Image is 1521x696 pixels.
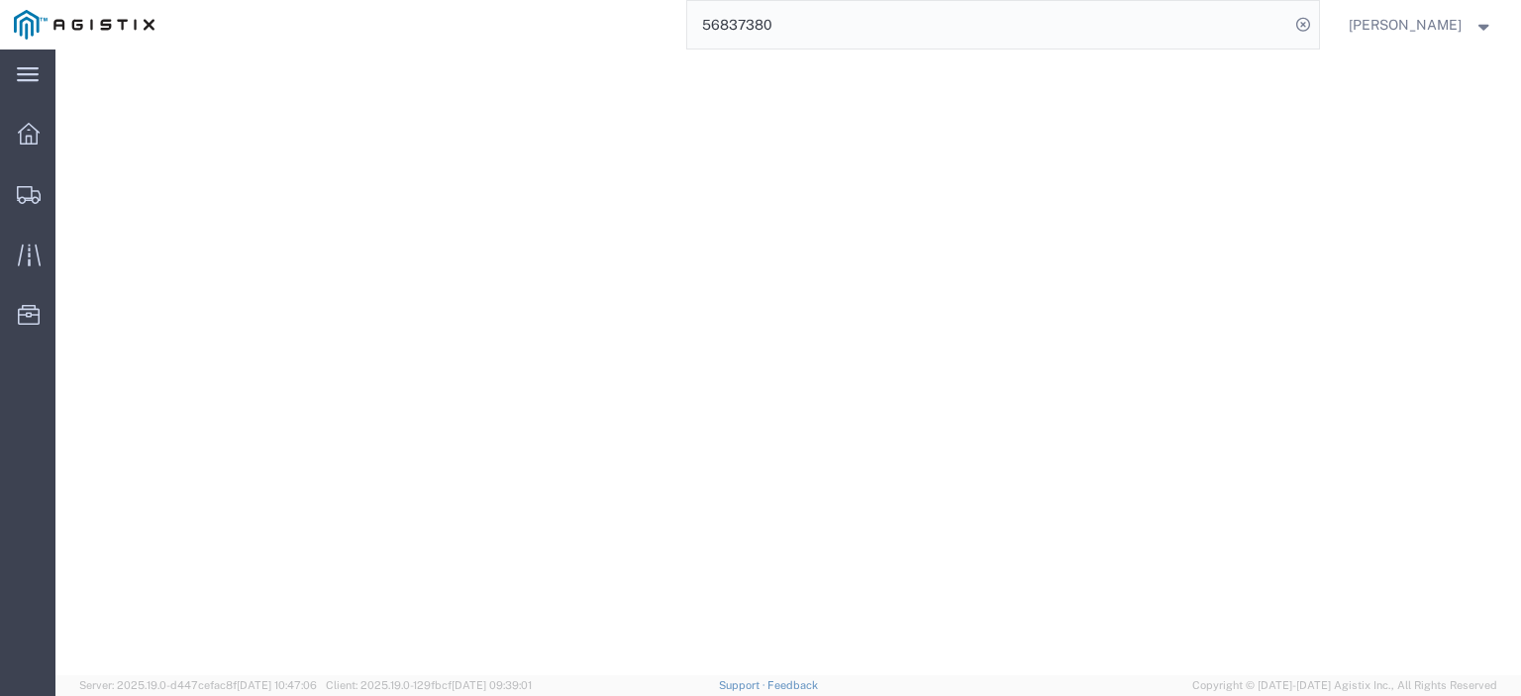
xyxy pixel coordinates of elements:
input: Search for shipment number, reference number [687,1,1289,49]
span: Jesse Jordan [1349,14,1462,36]
span: [DATE] 09:39:01 [452,679,532,691]
iframe: FS Legacy Container [55,50,1521,675]
a: Support [719,679,768,691]
a: Feedback [767,679,818,691]
button: [PERSON_NAME] [1348,13,1494,37]
span: Server: 2025.19.0-d447cefac8f [79,679,317,691]
span: [DATE] 10:47:06 [237,679,317,691]
img: logo [14,10,154,40]
span: Copyright © [DATE]-[DATE] Agistix Inc., All Rights Reserved [1192,677,1497,694]
span: Client: 2025.19.0-129fbcf [326,679,532,691]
